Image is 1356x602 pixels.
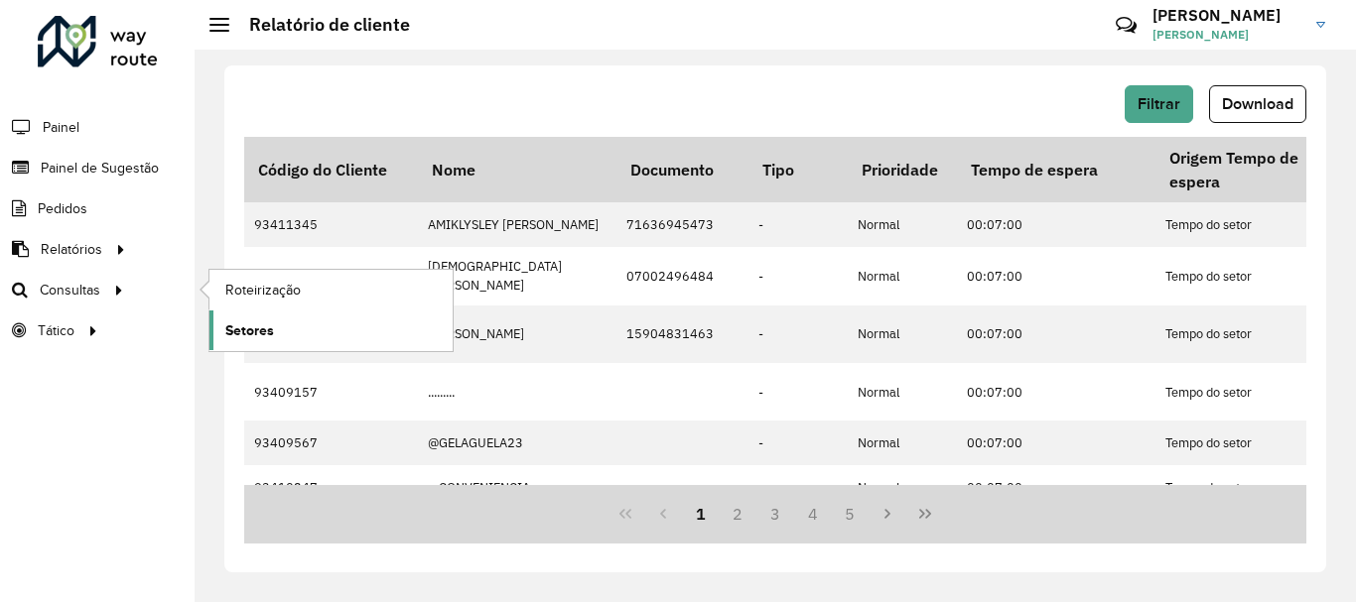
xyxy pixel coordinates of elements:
[244,247,418,304] td: 93412329
[906,495,944,533] button: Last Page
[1153,26,1301,44] span: [PERSON_NAME]
[957,421,1155,465] td: 00:07:00
[418,305,616,363] td: [PERSON_NAME]
[1209,85,1306,123] button: Download
[1155,247,1354,304] td: Tempo do setor
[244,421,418,465] td: 93409567
[748,305,848,363] td: -
[616,137,748,202] th: Documento
[229,14,410,36] h2: Relatório de cliente
[848,465,957,510] td: Normal
[38,198,87,219] span: Pedidos
[832,495,870,533] button: 5
[756,495,794,533] button: 3
[418,363,616,421] td: .........
[1155,202,1354,247] td: Tempo do setor
[748,363,848,421] td: -
[1222,95,1293,112] span: Download
[957,202,1155,247] td: 00:07:00
[848,363,957,421] td: Normal
[848,305,957,363] td: Normal
[616,247,748,304] td: 07002496484
[418,421,616,465] td: @GELAGUELA23
[418,465,616,510] td: + CONVENIENCIA
[1155,137,1354,202] th: Origem Tempo de espera
[43,117,79,138] span: Painel
[794,495,832,533] button: 4
[38,320,74,341] span: Tático
[209,270,453,309] a: Roteirização
[719,495,756,533] button: 2
[1138,95,1180,112] span: Filtrar
[869,495,906,533] button: Next Page
[418,202,616,247] td: AMIKLYSLEY [PERSON_NAME]
[748,421,848,465] td: -
[957,247,1155,304] td: 00:07:00
[957,137,1155,202] th: Tempo de espera
[418,247,616,304] td: [DEMOGRAPHIC_DATA][PERSON_NAME]
[244,363,418,421] td: 93409157
[682,495,720,533] button: 1
[616,202,748,247] td: 71636945473
[748,202,848,247] td: -
[1155,363,1354,421] td: Tempo do setor
[616,305,748,363] td: 15904831463
[225,280,301,301] span: Roteirização
[748,465,848,510] td: -
[1155,421,1354,465] td: Tempo do setor
[41,158,159,179] span: Painel de Sugestão
[244,137,418,202] th: Código do Cliente
[1125,85,1193,123] button: Filtrar
[748,247,848,304] td: -
[1105,4,1148,47] a: Contato Rápido
[957,363,1155,421] td: 00:07:00
[957,465,1155,510] td: 00:07:00
[848,202,957,247] td: Normal
[848,247,957,304] td: Normal
[244,202,418,247] td: 93411345
[848,137,957,202] th: Prioridade
[41,239,102,260] span: Relatórios
[244,465,418,510] td: 93410247
[225,320,274,341] span: Setores
[1153,6,1301,25] h3: [PERSON_NAME]
[418,137,616,202] th: Nome
[957,305,1155,363] td: 00:07:00
[848,421,957,465] td: Normal
[1155,305,1354,363] td: Tempo do setor
[40,280,100,301] span: Consultas
[1155,465,1354,510] td: Tempo do setor
[209,310,453,350] a: Setores
[748,137,848,202] th: Tipo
